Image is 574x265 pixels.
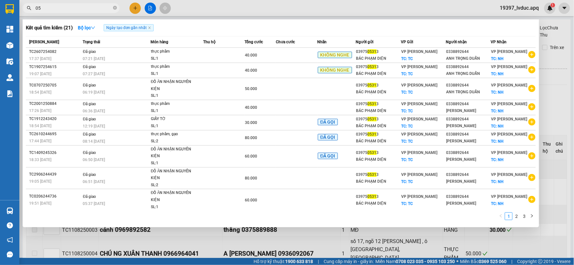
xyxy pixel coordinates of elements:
div: SL: 1 [151,160,199,167]
span: plus-circle [528,51,536,58]
span: VP [PERSON_NAME] [401,194,437,199]
div: [PERSON_NAME] [446,200,490,207]
span: 07:27 [DATE] [83,72,105,76]
span: TC: TC [401,201,413,206]
div: BÁC PHẠM DIỆN [356,200,401,207]
div: BÁC PHẠM DIỆN [356,107,401,114]
span: TC: TC [401,158,413,162]
span: 0531 [368,117,377,121]
span: plus-circle [528,134,536,141]
input: Tìm tên, số ĐT hoặc mã đơn [36,5,112,12]
span: VP [PERSON_NAME] [491,117,527,121]
span: TC: NH [491,56,504,61]
span: KHÔNG NGHE [318,67,352,73]
span: 30.000 [245,120,257,125]
span: TC: TC [401,90,413,95]
div: 0338892644 [446,82,490,89]
div: BÁC PHẠM DIỆN [356,138,401,145]
div: 03975 3 [356,82,401,89]
span: 19:05 [DATE] [29,179,51,184]
div: thực phẩm [151,48,199,55]
span: TC: NH [491,158,504,162]
span: 06:50 [DATE] [83,158,105,162]
button: Bộ lọcdown [73,23,100,33]
div: 0338892644 [446,193,490,200]
span: Đã giao [83,83,96,87]
div: TC2610244695 [29,131,81,138]
span: 12:19 [DATE] [83,124,105,128]
span: TC: NH [491,201,504,206]
span: 0531 [368,102,377,106]
span: VP [PERSON_NAME] [491,172,527,177]
img: warehouse-icon [6,42,13,49]
img: warehouse-icon [6,74,13,81]
div: SL: 2 [151,182,199,189]
div: SL: 1 [151,70,199,77]
div: 03975 3 [356,101,401,107]
span: VP [PERSON_NAME] [401,132,437,137]
div: thực phẩm [151,63,199,70]
div: SL: 2 [151,138,199,145]
span: 19:07 [DATE] [29,72,51,76]
span: TC: TC [401,56,413,61]
div: BÁC PHẠM DIỆN [356,123,401,129]
span: 19:51 [DATE] [29,201,51,206]
strong: Bộ lọc [78,25,95,30]
div: 03975 3 [356,171,401,178]
span: left [499,214,503,218]
span: 08:14 [DATE] [83,139,105,144]
span: Món hàng [151,40,168,44]
div: SL: 1 [151,55,199,62]
span: TC: TC [401,179,413,184]
img: dashboard-icon [6,26,13,33]
span: Đã giao [83,132,96,137]
div: 0338892644 [446,64,490,70]
div: [PERSON_NAME] [446,107,490,114]
div: SL: 1 [151,107,199,115]
div: BÁC PHẠM DIỆN [356,156,401,163]
span: plus-circle [528,174,536,181]
div: 03975 3 [356,149,401,156]
span: 05:37 [DATE] [83,201,105,206]
div: ĐỒ ĂN NHẬN NGUYÊN KIỆN [151,146,199,160]
span: TC: TC [401,139,413,144]
span: right [530,214,534,218]
span: 50.000 [245,87,257,91]
span: 0531 [368,172,377,177]
div: GIẤY TỜ [151,116,199,123]
div: 0338892644 [446,48,490,55]
div: ĐỒ ĂN NHẬN NGUYÊN KIỆN [151,189,199,203]
span: Tổng cước [245,40,263,44]
div: ANH TRỌNG DUẨN [446,70,490,77]
span: Người gửi [356,40,374,44]
li: Previous Page [497,212,505,220]
span: Đã giao [83,194,96,199]
img: warehouse-icon [6,58,13,65]
div: SL: 1 [151,123,199,130]
img: logo-vxr [5,4,14,14]
span: TC: NH [491,179,504,184]
span: close-circle [113,5,117,11]
span: VP [PERSON_NAME] [491,49,527,54]
span: 40.000 [245,68,257,73]
div: TC1409245326 [29,149,81,156]
img: solution-icon [6,90,13,97]
span: 18:54 [DATE] [29,90,51,95]
div: 0338892644 [446,116,490,123]
span: Chưa cước [276,40,295,44]
span: Trạng thái [83,40,100,44]
span: VP [PERSON_NAME] [401,117,437,121]
div: TC2906244439 [29,171,81,178]
div: SL: 1 [151,92,199,99]
button: left [497,212,505,220]
div: thực phẩm, gạo [151,131,199,138]
span: 0531 [368,65,377,69]
div: BÁC PHẠM DIỆN [356,89,401,96]
span: VP [PERSON_NAME] [491,194,527,199]
span: 40.000 [245,53,257,57]
div: BÁC PHẠM DIỆN [356,178,401,185]
div: [PERSON_NAME] [446,156,490,163]
span: 07:21 [DATE] [83,56,105,61]
span: 0531 [368,132,377,137]
span: Nhãn [318,40,327,44]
